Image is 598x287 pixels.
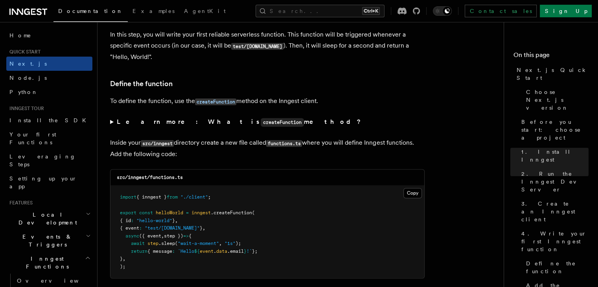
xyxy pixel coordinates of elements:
[191,210,211,215] span: inngest
[110,78,173,89] a: Define the function
[110,96,425,107] p: To define the function, use the method on the Inngest client.
[202,225,205,230] span: ,
[211,210,252,215] span: .createFunction
[120,263,125,269] span: );
[261,118,304,127] code: createFunction
[236,240,241,246] span: );
[518,226,589,256] a: 4. Write your first Inngest function
[194,248,200,254] span: ${
[6,233,86,248] span: Events & Triggers
[9,117,91,123] span: Install the SDK
[6,85,92,99] a: Python
[120,217,131,223] span: { id
[120,210,136,215] span: export
[244,248,247,254] span: }
[6,211,86,226] span: Local Development
[6,149,92,171] a: Leveraging Steps
[208,194,211,200] span: ;
[189,233,191,238] span: {
[6,105,44,112] span: Inngest tour
[6,208,92,230] button: Local Development
[526,88,589,112] span: Choose Next.js version
[120,194,136,200] span: import
[110,29,425,63] p: In this step, you will write your first reliable serverless function. This function will be trigg...
[6,28,92,42] a: Home
[513,63,589,85] a: Next.js Quick Start
[521,230,589,253] span: 4. Write your first Inngest function
[227,248,244,254] span: .email
[161,233,164,238] span: ,
[6,200,33,206] span: Features
[110,116,425,128] summary: Learn more: What iscreateFunctionmethod?
[6,252,92,274] button: Inngest Functions
[139,210,153,215] span: const
[518,167,589,197] a: 2. Run the Inngest Dev Server
[521,170,589,193] span: 2. Run the Inngest Dev Server
[147,240,158,246] span: step
[521,148,589,164] span: 1. Install Inngest
[252,248,258,254] span: };
[175,217,178,223] span: ,
[120,256,123,261] span: }
[256,5,385,17] button: Search...Ctrl+K
[117,175,183,180] code: src/inngest/functions.ts
[164,233,183,238] span: step })
[123,256,125,261] span: ,
[6,113,92,127] a: Install the SDK
[6,255,85,270] span: Inngest Functions
[131,248,147,254] span: return
[186,210,189,215] span: =
[9,31,31,39] span: Home
[179,2,230,21] a: AgentKit
[513,50,589,63] h4: On this page
[172,248,175,254] span: :
[9,89,38,95] span: Python
[521,200,589,223] span: 3. Create an Inngest client
[523,85,589,115] a: Choose Next.js version
[167,194,178,200] span: from
[131,240,145,246] span: await
[195,97,236,105] a: createFunction
[58,8,123,14] span: Documentation
[6,57,92,71] a: Next.js
[219,240,222,246] span: ,
[178,248,194,254] span: `Hello
[183,233,189,238] span: =>
[6,171,92,193] a: Setting up your app
[6,230,92,252] button: Events & Triggers
[175,240,178,246] span: (
[266,140,302,147] code: functions.ts
[213,248,216,254] span: .
[195,98,236,105] code: createFunction
[6,127,92,149] a: Your first Functions
[216,248,227,254] span: data
[6,49,40,55] span: Quick start
[200,248,213,254] span: event
[9,61,47,67] span: Next.js
[9,175,77,189] span: Setting up your app
[128,2,179,21] a: Examples
[403,188,422,198] button: Copy
[131,217,134,223] span: :
[117,118,362,125] strong: Learn more: What is method?
[139,233,161,238] span: ({ event
[180,194,208,200] span: "./client"
[9,131,56,145] span: Your first Functions
[521,118,589,142] span: Before you start: choose a project
[252,210,255,215] span: (
[141,140,174,147] code: src/inngest
[433,6,452,16] button: Toggle dark mode
[139,225,142,230] span: :
[526,259,589,275] span: Define the function
[136,194,167,200] span: { inngest }
[125,233,139,238] span: async
[147,248,172,254] span: { message
[465,5,537,17] a: Contact sales
[172,217,175,223] span: }
[247,248,252,254] span: !`
[518,115,589,145] a: Before you start: choose a project
[120,225,139,230] span: { event
[132,8,175,14] span: Examples
[518,197,589,226] a: 3. Create an Inngest client
[224,240,236,246] span: "1s"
